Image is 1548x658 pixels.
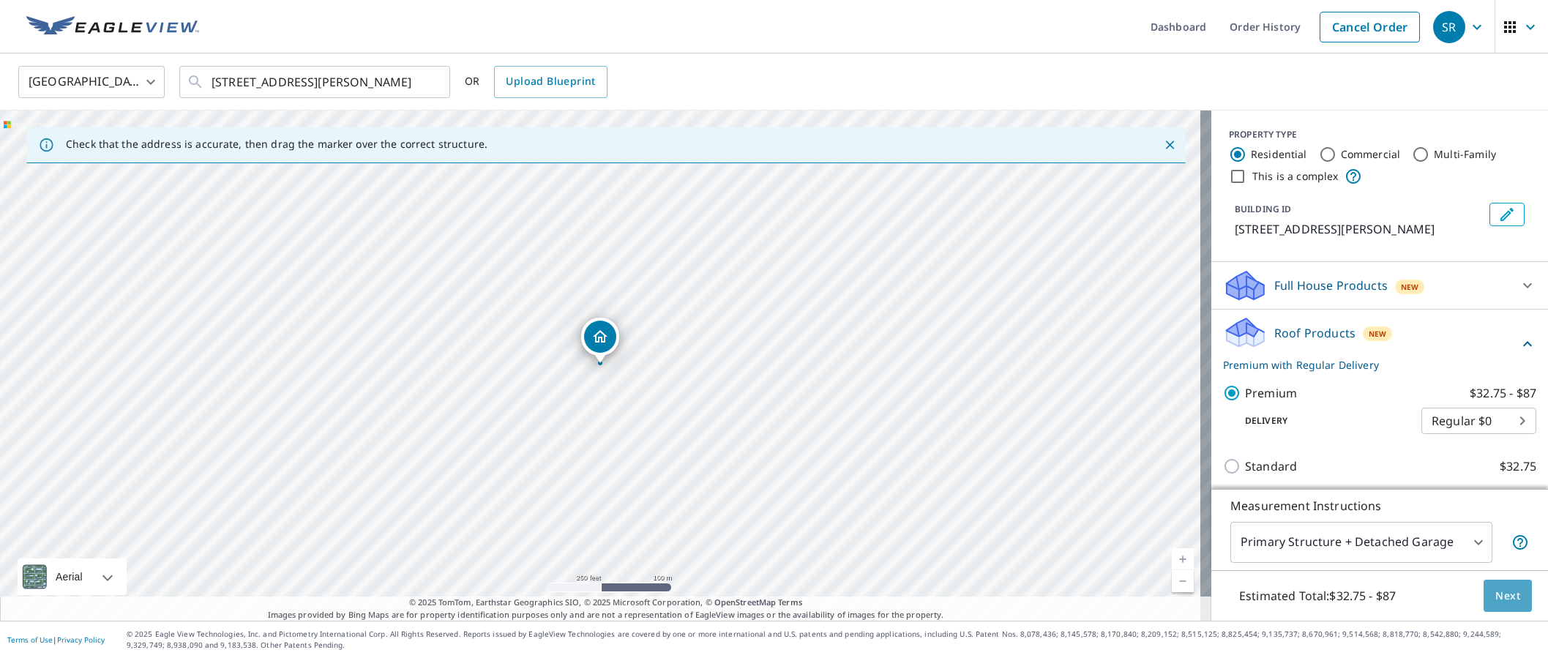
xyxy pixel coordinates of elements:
span: New [1369,328,1386,340]
div: Aerial [18,558,127,595]
button: Close [1160,135,1179,154]
div: OR [465,66,607,98]
div: [GEOGRAPHIC_DATA] [18,61,165,102]
span: Next [1495,587,1520,605]
a: Upload Blueprint [494,66,607,98]
span: Your report will include the primary structure and a detached garage if one exists. [1511,534,1529,551]
a: Privacy Policy [57,635,105,645]
span: © 2025 TomTom, Earthstar Geographics SIO, © 2025 Microsoft Corporation, © [409,597,802,609]
p: Premium [1245,384,1297,402]
a: Terms of Use [7,635,53,645]
p: $32.75 - $87 [1470,384,1536,402]
div: Full House ProductsNew [1223,268,1536,303]
p: Standard [1245,457,1297,475]
a: Current Level 17, Zoom Out [1172,570,1194,592]
a: OpenStreetMap [714,597,776,607]
div: Roof ProductsNewPremium with Regular Delivery [1223,315,1536,373]
div: Regular $0 [1421,400,1536,441]
div: PROPERTY TYPE [1229,128,1530,141]
label: Multi-Family [1434,147,1496,162]
div: SR [1433,11,1465,43]
p: [STREET_ADDRESS][PERSON_NAME] [1235,220,1484,238]
p: Roof Products [1274,324,1356,342]
div: Primary Structure + Detached Garage [1230,522,1492,563]
div: Dropped pin, building 1, Residential property, 7203 Hager Way Orlando, FL 32822 [581,318,619,363]
label: This is a complex [1252,169,1339,184]
p: Check that the address is accurate, then drag the marker over the correct structure. [66,138,487,151]
button: Next [1484,580,1532,613]
p: Premium with Regular Delivery [1223,357,1519,373]
a: Cancel Order [1320,12,1420,42]
span: New [1401,281,1418,293]
p: | [7,635,105,644]
p: © 2025 Eagle View Technologies, Inc. and Pictometry International Corp. All Rights Reserved. Repo... [127,629,1541,651]
span: Upload Blueprint [506,72,595,91]
button: Edit building 1 [1489,203,1525,226]
p: Measurement Instructions [1230,497,1529,515]
p: Estimated Total: $32.75 - $87 [1227,580,1407,612]
a: Current Level 17, Zoom In [1172,548,1194,570]
p: $32.75 [1500,457,1536,475]
p: Delivery [1223,414,1421,427]
div: Aerial [51,558,87,595]
label: Residential [1251,147,1307,162]
input: Search by address or latitude-longitude [212,61,420,102]
p: Full House Products [1274,277,1388,294]
a: Terms [778,597,802,607]
p: BUILDING ID [1235,203,1291,215]
img: EV Logo [26,16,199,38]
label: Commercial [1341,147,1401,162]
